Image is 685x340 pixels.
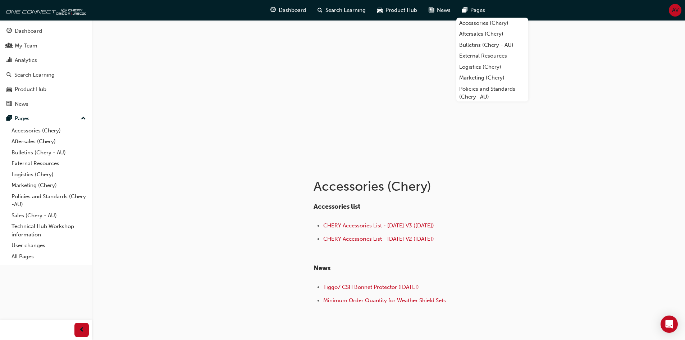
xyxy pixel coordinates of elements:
[81,114,86,123] span: up-icon
[325,6,366,14] span: Search Learning
[9,191,89,210] a: Policies and Standards (Chery -AU)
[456,83,528,103] a: Policies and Standards (Chery -AU)
[9,240,89,251] a: User changes
[314,178,549,194] h1: Accessories (Chery)
[3,83,89,96] a: Product Hub
[3,23,89,112] button: DashboardMy TeamAnalyticsSearch LearningProduct HubNews
[15,27,42,35] div: Dashboard
[9,169,89,180] a: Logistics (Chery)
[323,297,446,304] a: Minimum Order Quantity for Weather Shield Sets
[15,56,37,64] div: Analytics
[385,6,417,14] span: Product Hub
[323,284,419,290] a: Tiggo7 CSH Bonnet Protector ([DATE])
[314,264,330,272] span: News
[270,6,276,15] span: guage-icon
[456,18,528,29] a: Accessories (Chery)
[6,72,12,78] span: search-icon
[6,86,12,93] span: car-icon
[371,3,423,18] a: car-iconProduct Hub
[456,3,491,18] a: pages-iconPages
[456,28,528,40] a: Aftersales (Chery)
[3,24,89,38] a: Dashboard
[3,98,89,111] a: News
[672,6,679,14] span: AV
[6,57,12,64] span: chart-icon
[377,6,383,15] span: car-icon
[279,6,306,14] span: Dashboard
[323,236,434,242] a: CHERY Accessories List - [DATE] V2 ([DATE])
[9,158,89,169] a: External Resources
[15,100,28,108] div: News
[9,251,89,262] a: All Pages
[79,326,85,335] span: prev-icon
[9,147,89,158] a: Bulletins (Chery - AU)
[265,3,312,18] a: guage-iconDashboard
[669,4,681,17] button: AV
[4,3,86,17] img: oneconnect
[661,316,678,333] div: Open Intercom Messenger
[437,6,451,14] span: News
[15,42,37,50] div: My Team
[323,222,434,229] a: CHERY Accessories List - [DATE] V3 ([DATE])
[3,112,89,125] button: Pages
[15,85,46,94] div: Product Hub
[9,125,89,136] a: Accessories (Chery)
[429,6,434,15] span: news-icon
[9,136,89,147] a: Aftersales (Chery)
[314,203,360,210] span: Accessories list
[456,62,528,73] a: Logistics (Chery)
[318,6,323,15] span: search-icon
[470,6,485,14] span: Pages
[6,115,12,122] span: pages-icon
[3,54,89,67] a: Analytics
[6,101,12,108] span: news-icon
[9,210,89,221] a: Sales (Chery - AU)
[3,39,89,53] a: My Team
[15,114,29,123] div: Pages
[9,180,89,191] a: Marketing (Chery)
[9,221,89,240] a: Technical Hub Workshop information
[456,72,528,83] a: Marketing (Chery)
[423,3,456,18] a: news-iconNews
[456,40,528,51] a: Bulletins (Chery - AU)
[462,6,467,15] span: pages-icon
[3,68,89,82] a: Search Learning
[312,3,371,18] a: search-iconSearch Learning
[14,71,55,79] div: Search Learning
[456,50,528,62] a: External Resources
[6,28,12,35] span: guage-icon
[6,43,12,49] span: people-icon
